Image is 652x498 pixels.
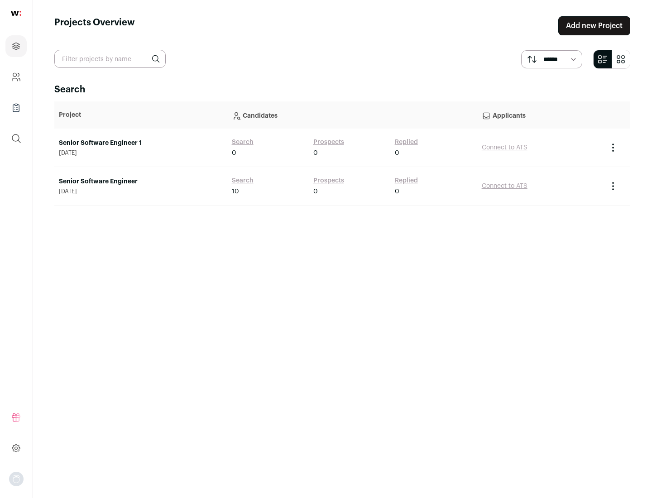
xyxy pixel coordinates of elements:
[482,106,599,124] p: Applicants
[313,187,318,196] span: 0
[54,50,166,68] input: Filter projects by name
[59,149,223,157] span: [DATE]
[608,142,618,153] button: Project Actions
[59,139,223,148] a: Senior Software Engineer 1
[232,138,254,147] a: Search
[313,138,344,147] a: Prospects
[232,148,236,158] span: 0
[313,148,318,158] span: 0
[59,177,223,186] a: Senior Software Engineer
[558,16,630,35] a: Add new Project
[54,83,630,96] h2: Search
[608,181,618,192] button: Project Actions
[395,176,418,185] a: Replied
[5,97,27,119] a: Company Lists
[313,176,344,185] a: Prospects
[232,187,239,196] span: 10
[232,106,473,124] p: Candidates
[5,35,27,57] a: Projects
[482,183,527,189] a: Connect to ATS
[9,472,24,486] img: nopic.png
[5,66,27,88] a: Company and ATS Settings
[59,188,223,195] span: [DATE]
[395,187,399,196] span: 0
[482,144,527,151] a: Connect to ATS
[395,138,418,147] a: Replied
[11,11,21,16] img: wellfound-shorthand-0d5821cbd27db2630d0214b213865d53afaa358527fdda9d0ea32b1df1b89c2c.svg
[9,472,24,486] button: Open dropdown
[54,16,135,35] h1: Projects Overview
[59,110,223,120] p: Project
[395,148,399,158] span: 0
[232,176,254,185] a: Search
